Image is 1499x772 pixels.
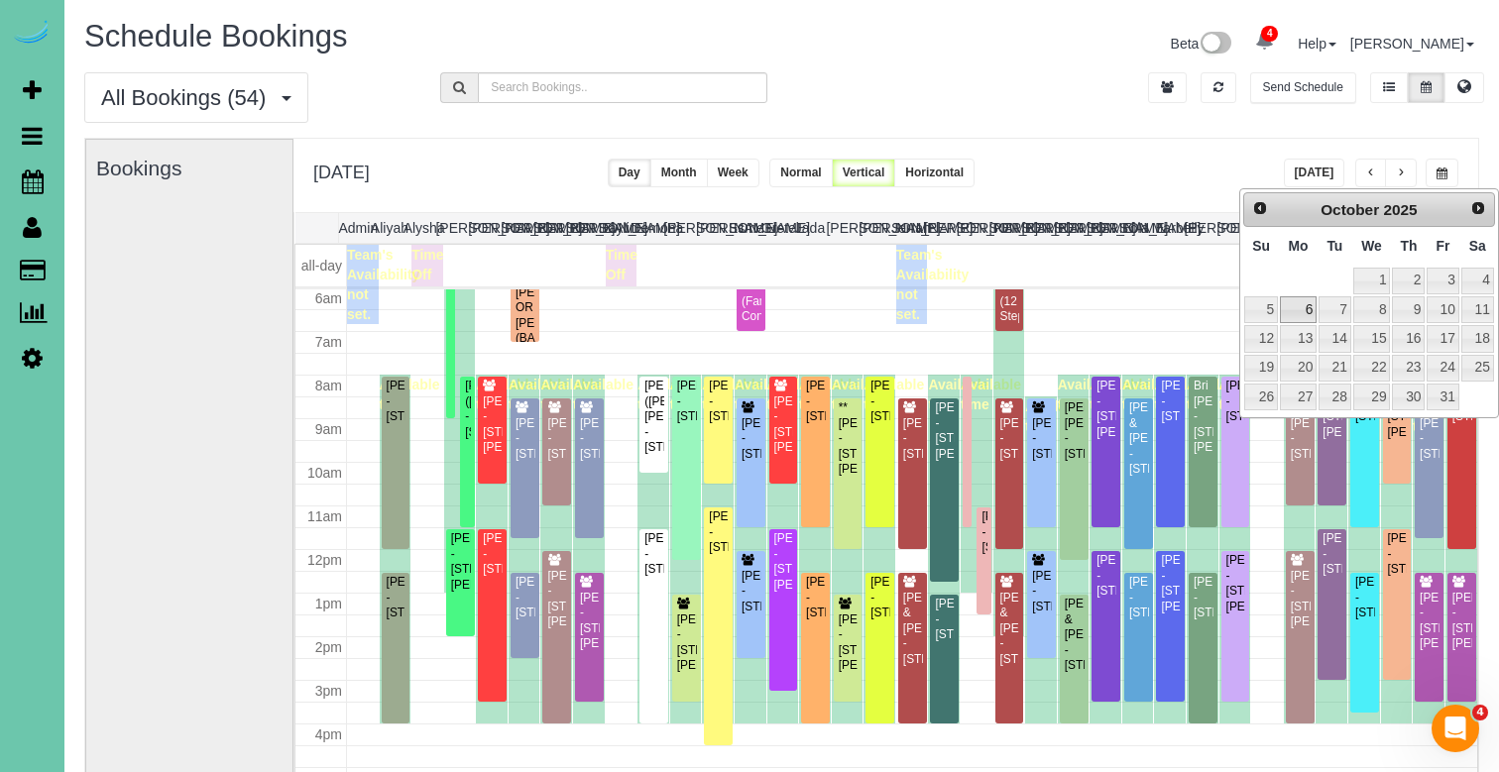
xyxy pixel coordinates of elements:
span: 9am [315,421,342,437]
span: Available time [509,377,569,412]
span: Available time [1122,377,1183,412]
div: [PERSON_NAME] - [STREET_ADDRESS] [869,379,890,424]
a: 20 [1280,355,1317,382]
a: Next [1464,195,1492,223]
span: 2pm [315,639,342,655]
a: 8 [1353,296,1391,323]
a: Beta [1171,36,1232,52]
th: [PERSON_NAME] [696,213,729,243]
a: Prev [1246,195,1274,223]
div: [PERSON_NAME] - [STREET_ADDRESS][PERSON_NAME] [1419,591,1440,652]
span: 1pm [315,596,342,611]
span: Available time [573,377,634,412]
a: 12 [1244,325,1278,352]
span: Tuesday [1326,238,1342,254]
span: Available time [1058,377,1118,412]
div: [PERSON_NAME] - [STREET_ADDRESS] [1128,575,1149,620]
div: [PERSON_NAME] - [STREET_ADDRESS][PERSON_NAME] [773,531,794,593]
div: [PERSON_NAME] - [STREET_ADDRESS] [579,416,600,462]
a: 6 [1280,296,1317,323]
div: **[PERSON_NAME] - [STREET_ADDRESS][PERSON_NAME] [838,400,859,477]
div: [PERSON_NAME] - [STREET_ADDRESS][PERSON_NAME] [934,400,955,462]
div: [PERSON_NAME] - [STREET_ADDRESS][PERSON_NAME] [1225,553,1246,614]
span: Saturday [1469,238,1486,254]
div: [PERSON_NAME] - [STREET_ADDRESS] [386,575,406,620]
div: [PERSON_NAME] & [PERSON_NAME] - [STREET_ADDRESS] [902,591,923,667]
div: [PERSON_NAME] - [STREET_ADDRESS][PERSON_NAME] [1290,569,1311,630]
button: Horizontal [894,159,975,187]
span: Available time [832,377,892,412]
span: Available time [540,377,601,412]
div: [PERSON_NAME] - [STREET_ADDRESS][PERSON_NAME] [1451,591,1473,652]
iframe: Intercom live chat [1432,705,1479,752]
button: [DATE] [1284,159,1345,187]
th: [PERSON_NAME] [989,213,1022,243]
span: Available time [1187,377,1247,412]
div: [PERSON_NAME] - [STREET_ADDRESS] [515,416,535,462]
span: Monday [1289,238,1309,254]
a: [PERSON_NAME] [1350,36,1474,52]
span: October [1321,201,1379,218]
span: Available time [928,377,988,412]
h3: Bookings [96,157,283,179]
th: [PERSON_NAME] [859,213,891,243]
div: [PERSON_NAME] - [STREET_ADDRESS] [934,597,955,642]
div: [PERSON_NAME] - [STREET_ADDRESS][PERSON_NAME] [450,531,471,593]
button: Week [707,159,759,187]
th: Daylin [599,213,632,243]
span: Available time [670,377,731,412]
span: 3pm [315,683,342,699]
div: [PERSON_NAME] - [STREET_ADDRESS] [515,575,535,620]
img: New interface [1199,32,1231,57]
div: [PERSON_NAME] - [STREET_ADDRESS] [482,531,503,577]
span: Available time [1090,377,1150,412]
a: Help [1298,36,1336,52]
a: 31 [1427,384,1458,410]
th: [PERSON_NAME] [501,213,533,243]
a: 17 [1427,325,1458,352]
button: Day [608,159,651,187]
span: All Bookings (54) [101,85,276,110]
a: 18 [1461,325,1494,352]
span: 4 [1261,26,1278,42]
th: [PERSON_NAME] [1087,213,1119,243]
th: Marbelly [1152,213,1185,243]
span: Available time [735,377,795,412]
div: [PERSON_NAME] - [STREET_ADDRESS] [741,569,761,614]
input: Search Bookings.. [478,72,766,103]
a: 7 [1319,296,1350,323]
a: 9 [1392,296,1425,323]
th: [PERSON_NAME] [566,213,599,243]
h2: [DATE] [313,159,370,183]
th: [PERSON_NAME] [533,213,566,243]
div: [PERSON_NAME] - [STREET_ADDRESS] [1290,416,1311,462]
div: [PERSON_NAME] - [STREET_ADDRESS] [805,575,826,620]
a: 19 [1244,355,1278,382]
span: Next [1470,200,1486,216]
div: [PERSON_NAME] - [STREET_ADDRESS] [902,416,923,462]
span: 11am [307,508,342,524]
span: 12pm [307,552,342,568]
div: [PERSON_NAME] - [STREET_ADDRESS] [967,379,969,424]
div: [PERSON_NAME] - [STREET_ADDRESS][PERSON_NAME] [838,612,859,674]
a: 30 [1392,384,1425,410]
th: Admin [338,213,371,243]
a: 21 [1319,355,1350,382]
div: [PERSON_NAME] & [PERSON_NAME] - [STREET_ADDRESS] [1064,597,1085,673]
a: 28 [1319,384,1350,410]
a: 25 [1461,355,1494,382]
th: [PERSON_NAME] [663,213,696,243]
span: 7am [315,334,342,350]
a: 4 [1461,268,1494,294]
div: [PERSON_NAME] - [STREET_ADDRESS] [1193,575,1213,620]
div: [PERSON_NAME] - [STREET_ADDRESS] [1354,575,1375,620]
button: Normal [769,159,832,187]
div: [PERSON_NAME] - [STREET_ADDRESS][PERSON_NAME] [482,394,503,456]
a: 10 [1427,296,1458,323]
a: 3 [1427,268,1458,294]
span: Available time [380,377,440,412]
th: Jada [794,213,827,243]
div: [PERSON_NAME] - [STREET_ADDRESS] [708,509,729,555]
span: Available time [1219,377,1280,412]
th: Jerrah [891,213,924,243]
